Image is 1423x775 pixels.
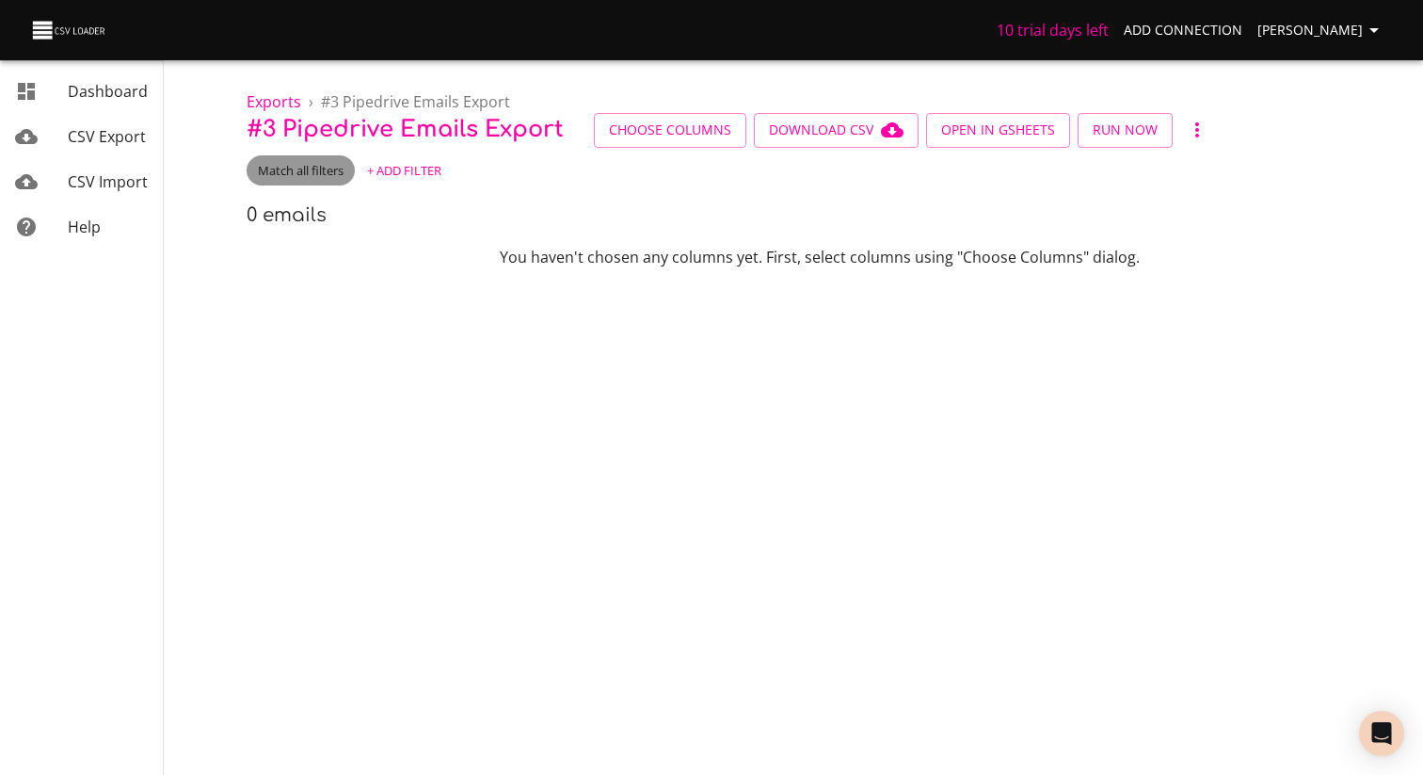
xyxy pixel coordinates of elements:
[362,156,446,186] button: + Add Filter
[941,119,1055,142] span: Open in GSheets
[30,17,109,43] img: CSV Loader
[247,91,301,112] a: Exports
[247,155,355,186] div: Match all filters
[68,81,148,102] span: Dashboard
[594,113,746,148] button: Choose Columns
[321,91,510,112] span: # 3 Pipedrive Emails Export
[247,246,1393,268] p: You haven't chosen any columns yet. First, select columns using "Choose Columns" dialog.
[1250,13,1393,48] button: [PERSON_NAME]
[1093,119,1158,142] span: Run Now
[609,119,731,142] span: Choose Columns
[997,17,1109,43] h6: 10 trial days left
[367,160,441,182] span: + Add Filter
[1124,19,1242,42] span: Add Connection
[247,117,564,142] span: # 3 Pipedrive Emails Export
[1116,13,1250,48] a: Add Connection
[309,90,313,113] li: ›
[247,162,355,180] span: Match all filters
[247,204,327,226] h6: 0 emails
[68,217,101,237] span: Help
[926,113,1070,148] button: Open in GSheets
[1257,19,1385,42] span: [PERSON_NAME]
[68,171,148,192] span: CSV Import
[754,113,919,148] button: Download CSV
[1078,113,1173,148] button: Run Now
[769,119,903,142] span: Download CSV
[68,126,146,147] span: CSV Export
[1359,711,1404,756] div: Open Intercom Messenger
